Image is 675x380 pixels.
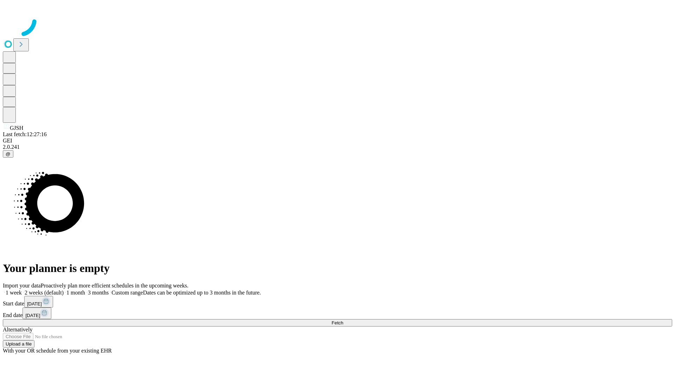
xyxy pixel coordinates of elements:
[41,283,188,289] span: Proactively plan more efficient schedules in the upcoming weeks.
[3,283,41,289] span: Import your data
[111,290,143,296] span: Custom range
[3,138,672,144] div: GEI
[3,150,13,158] button: @
[88,290,109,296] span: 3 months
[22,308,51,319] button: [DATE]
[3,348,112,354] span: With your OR schedule from your existing EHR
[6,290,22,296] span: 1 week
[66,290,85,296] span: 1 month
[25,290,64,296] span: 2 weeks (default)
[3,308,672,319] div: End date
[3,327,32,332] span: Alternatively
[24,296,53,308] button: [DATE]
[10,125,23,131] span: GJSH
[3,296,672,308] div: Start date
[3,131,47,137] span: Last fetch: 12:27:16
[27,301,42,306] span: [DATE]
[332,320,343,325] span: Fetch
[143,290,261,296] span: Dates can be optimized up to 3 months in the future.
[6,151,11,157] span: @
[3,319,672,327] button: Fetch
[3,340,34,348] button: Upload a file
[3,262,672,275] h1: Your planner is empty
[3,144,672,150] div: 2.0.241
[25,313,40,318] span: [DATE]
